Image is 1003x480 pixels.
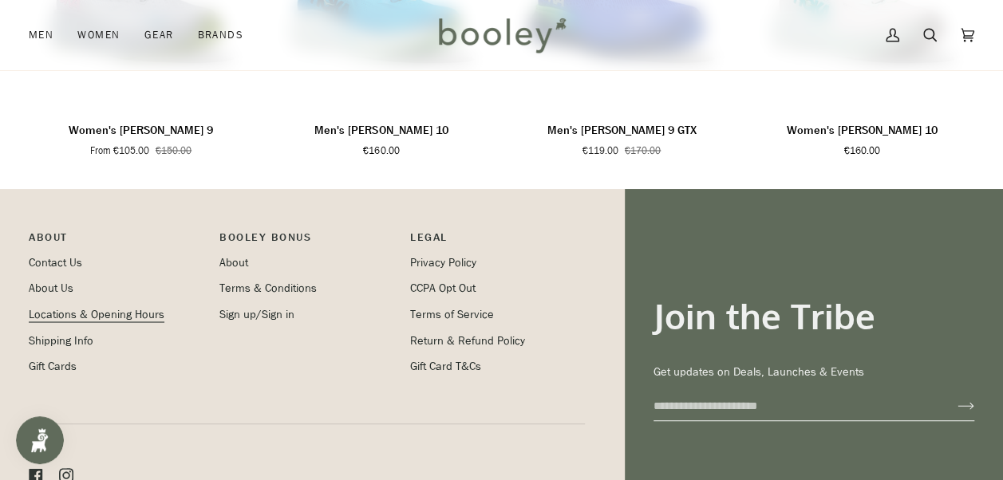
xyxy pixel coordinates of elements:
a: Return & Refund Policy [410,332,525,348]
span: Gear [144,27,174,43]
span: Brands [197,27,243,43]
p: Booley Bonus [219,229,394,254]
button: Quick view [518,69,726,108]
a: Shipping Info [29,332,93,348]
a: Terms of Service [410,306,494,321]
span: Quick view [827,81,898,97]
a: Sign up/Sign in [219,306,294,321]
a: CCPA Opt Out [410,280,476,295]
a: Gift Card T&Cs [410,358,481,373]
a: Men's Clifton 9 GTX [510,116,734,158]
p: Pipeline_Footer Main [29,229,203,254]
button: Quick view [37,69,245,108]
p: Women's [PERSON_NAME] 9 [69,122,213,140]
a: About Us [29,280,73,295]
span: Quick view [105,81,176,97]
a: About [219,254,248,270]
span: Men [29,27,53,43]
button: Join [932,392,974,418]
span: Quick view [346,81,417,97]
a: Contact Us [29,254,82,270]
h3: Join the Tribe [654,294,974,338]
p: Men's [PERSON_NAME] 9 GTX [547,122,697,140]
span: €160.00 [363,144,399,158]
p: Men's [PERSON_NAME] 10 [314,122,448,140]
span: €150.00 [156,144,192,158]
span: From €105.00 [90,144,149,158]
span: €170.00 [625,144,661,158]
a: Locations & Opening Hours [29,306,164,321]
iframe: Button to open loyalty program pop-up [16,416,64,464]
button: Quick view [758,69,966,108]
img: Booley [432,12,571,58]
p: Get updates on Deals, Launches & Events [654,364,974,381]
p: Pipeline_Footer Sub [410,229,585,254]
a: Privacy Policy [410,254,476,270]
a: Women's Clifton 9 [29,116,253,158]
p: Women's [PERSON_NAME] 10 [787,122,938,140]
span: Quick view [586,81,657,97]
span: Women [77,27,120,43]
a: Terms & Conditions [219,280,317,295]
a: Men's Clifton 10 [269,116,493,158]
button: Quick view [277,69,485,108]
span: €160.00 [844,144,880,158]
a: Gift Cards [29,358,77,373]
input: your-email@example.com [654,391,932,420]
span: €119.00 [582,144,618,158]
a: Women's Clifton 10 [750,116,974,158]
